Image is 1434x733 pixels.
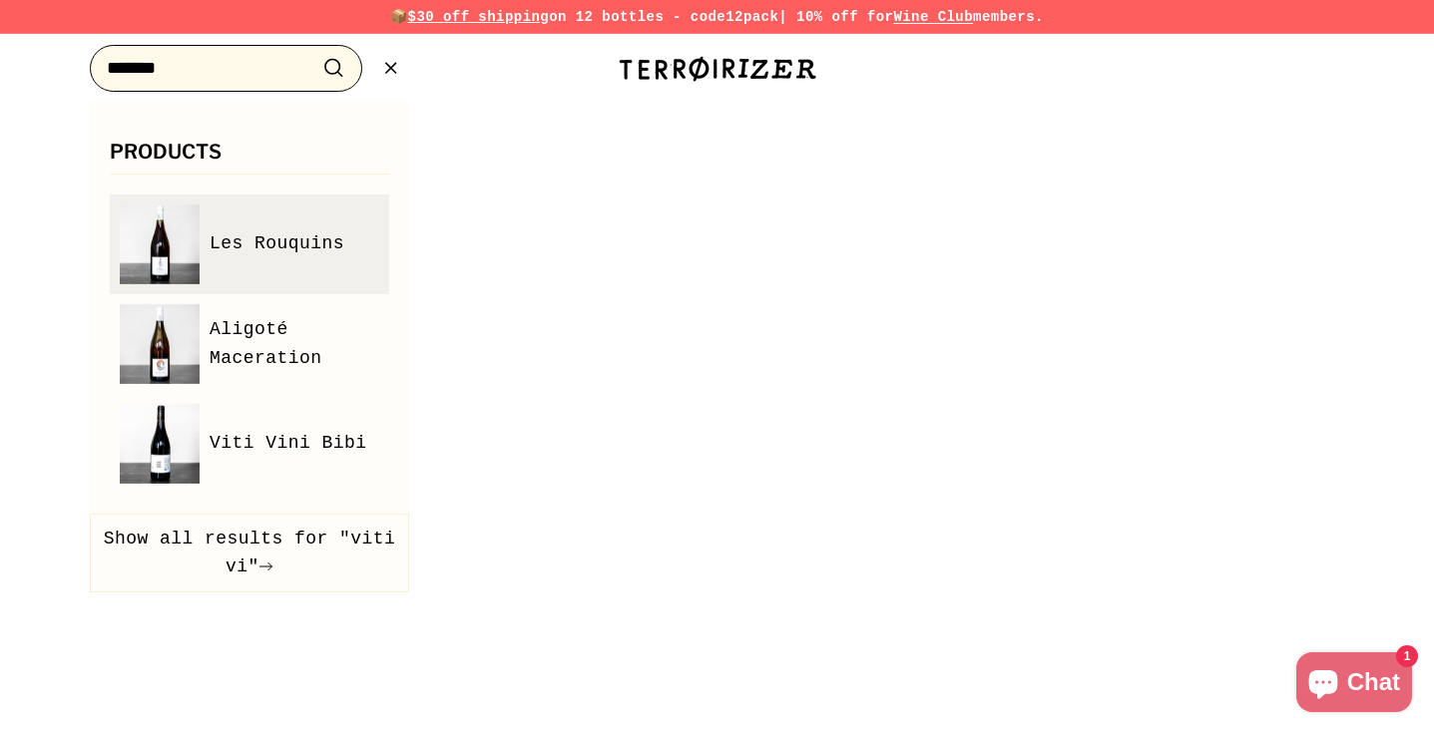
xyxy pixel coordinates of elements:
[893,9,973,25] a: Wine Club
[120,404,200,484] img: Viti Vini Bibi
[210,315,379,373] span: Aligoté Maceration
[408,9,550,25] span: $30 off shipping
[210,229,344,258] span: Les Rouquins
[120,404,379,484] a: Viti Vini Bibi Viti Vini Bibi
[110,142,389,175] h3: Products
[90,514,409,593] button: Show all results for "viti vi"
[120,204,200,284] img: Les Rouquins
[120,204,379,284] a: Les Rouquins Les Rouquins
[120,304,200,384] img: Aligoté Maceration
[725,9,778,25] strong: 12pack
[40,6,1394,28] p: 📦 on 12 bottles - code | 10% off for members.
[120,304,379,384] a: Aligoté Maceration Aligoté Maceration
[210,429,367,458] span: Viti Vini Bibi
[1290,652,1418,717] inbox-online-store-chat: Shopify online store chat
